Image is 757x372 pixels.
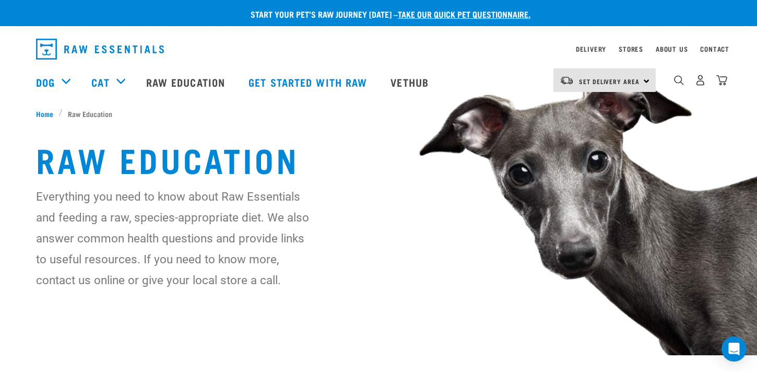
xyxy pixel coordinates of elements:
a: Cat [91,74,109,90]
nav: breadcrumbs [36,108,721,119]
img: van-moving.png [560,76,574,85]
img: home-icon@2x.png [716,75,727,86]
a: About Us [656,47,688,51]
a: Dog [36,74,55,90]
a: Delivery [576,47,606,51]
h1: Raw Education [36,140,721,178]
nav: dropdown navigation [28,34,729,64]
a: Raw Education [136,61,238,103]
p: Everything you need to know about Raw Essentials and feeding a raw, species-appropriate diet. We ... [36,186,310,290]
a: take our quick pet questionnaire. [398,11,530,16]
a: Stores [619,47,643,51]
img: user.png [695,75,706,86]
img: home-icon-1@2x.png [674,75,684,85]
img: Raw Essentials Logo [36,39,164,60]
span: Set Delivery Area [579,79,640,83]
a: Home [36,108,59,119]
div: Open Intercom Messenger [721,336,747,362]
a: Vethub [380,61,442,103]
span: Home [36,108,53,119]
a: Contact [700,47,729,51]
a: Get started with Raw [238,61,380,103]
